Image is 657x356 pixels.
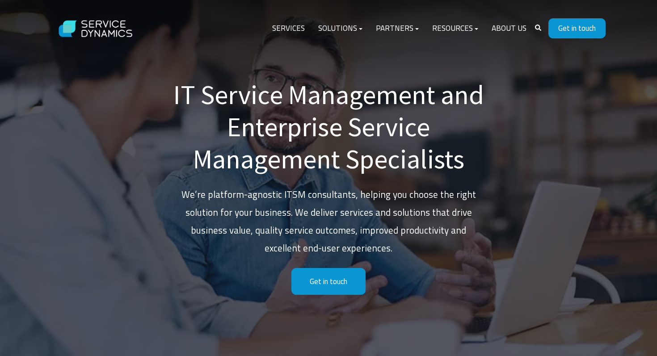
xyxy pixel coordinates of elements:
a: Services [265,18,312,39]
h1: IT Service Management and Enterprise Service Management Specialists [172,79,485,175]
a: About Us [485,18,533,39]
p: We’re platform-agnostic ITSM consultants, helping you choose the right solution for your business... [172,186,485,257]
a: Resources [425,18,485,39]
img: Service Dynamics Logo - White [51,12,141,46]
div: Navigation Menu [265,18,533,39]
a: Get in touch [291,268,366,295]
a: Partners [369,18,425,39]
a: Solutions [312,18,369,39]
a: Get in touch [548,18,606,38]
